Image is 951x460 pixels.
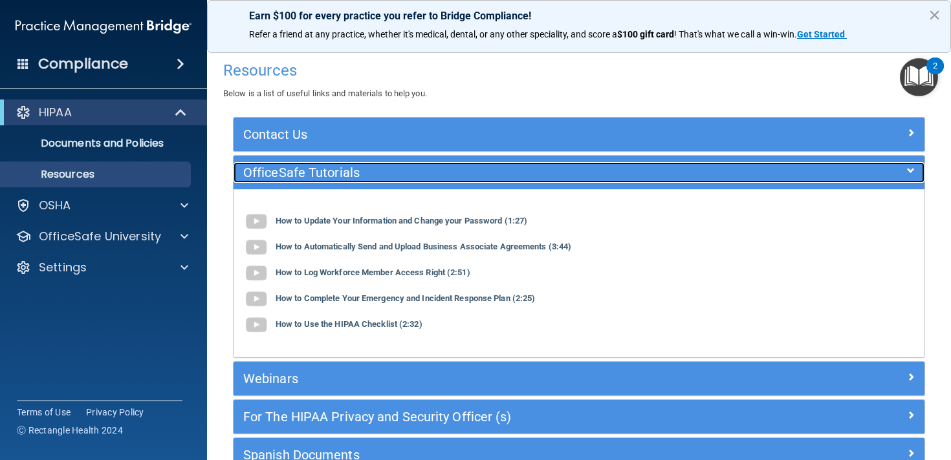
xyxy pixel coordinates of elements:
[243,406,915,427] a: For The HIPAA Privacy and Security Officer (s)
[16,260,188,275] a: Settings
[674,29,797,39] span: ! That's what we call a win-win.
[16,229,188,244] a: OfficeSafe University
[276,294,535,304] b: How to Complete Your Emergency and Incident Response Plan (2:25)
[243,162,915,183] a: OfficeSafe Tutorials
[16,105,188,120] a: HIPAA
[276,242,571,252] b: How to Automatically Send and Upload Business Associate Agreements (3:44)
[17,406,71,419] a: Terms of Use
[249,29,617,39] span: Refer a friend at any practice, whether it's medical, dental, or any other speciality, and score a
[39,260,87,275] p: Settings
[243,371,742,386] h5: Webinars
[39,105,72,120] p: HIPAA
[8,137,185,150] p: Documents and Policies
[243,127,742,141] h5: Contact Us
[17,424,123,437] span: Ⓒ Rectangle Health 2024
[8,168,185,181] p: Resources
[900,58,938,96] button: Open Resource Center, 2 new notifications
[243,124,915,145] a: Contact Us
[16,198,188,213] a: OSHA
[243,286,269,312] img: gray_youtube_icon.38fcd6cc.png
[243,368,915,389] a: Webinars
[243,235,269,260] img: gray_youtube_icon.38fcd6cc.png
[243,410,742,424] h5: For The HIPAA Privacy and Security Officer (s)
[243,165,742,180] h5: OfficeSafe Tutorials
[38,55,128,73] h4: Compliance
[276,216,527,226] b: How to Update Your Information and Change your Password (1:27)
[243,260,269,286] img: gray_youtube_icon.38fcd6cc.png
[933,66,937,83] div: 2
[797,29,845,39] strong: Get Started
[249,10,909,22] p: Earn $100 for every practice you refer to Bridge Compliance!
[617,29,674,39] strong: $100 gift card
[243,312,269,338] img: gray_youtube_icon.38fcd6cc.png
[223,62,935,79] h4: Resources
[276,268,470,278] b: How to Log Workforce Member Access Right (2:51)
[86,406,144,419] a: Privacy Policy
[39,229,161,244] p: OfficeSafe University
[223,89,427,98] span: Below is a list of useful links and materials to help you.
[276,320,422,329] b: How to Use the HIPAA Checklist (2:32)
[39,198,71,213] p: OSHA
[16,14,191,39] img: PMB logo
[928,5,941,25] button: Close
[243,209,269,235] img: gray_youtube_icon.38fcd6cc.png
[797,29,847,39] a: Get Started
